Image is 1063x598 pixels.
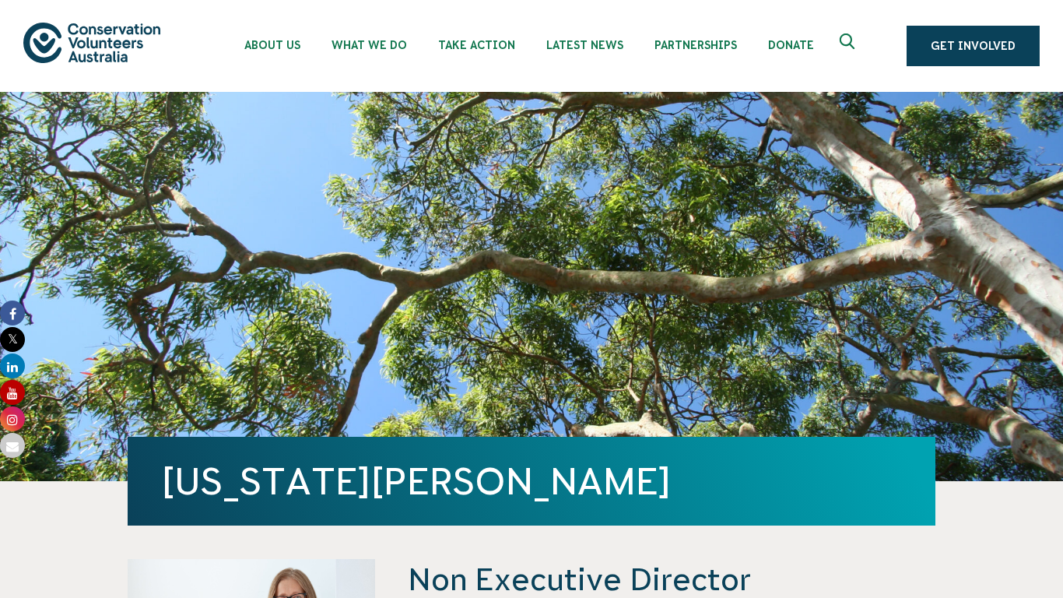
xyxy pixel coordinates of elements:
span: Partnerships [654,39,737,51]
span: Expand search box [840,33,859,58]
img: logo.svg [23,23,160,62]
button: Expand search box Close search box [830,27,868,65]
a: Get Involved [907,26,1040,66]
h1: [US_STATE][PERSON_NAME] [162,460,901,502]
span: About Us [244,39,300,51]
span: Take Action [438,39,515,51]
span: Latest News [546,39,623,51]
span: What We Do [332,39,407,51]
span: Donate [768,39,814,51]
